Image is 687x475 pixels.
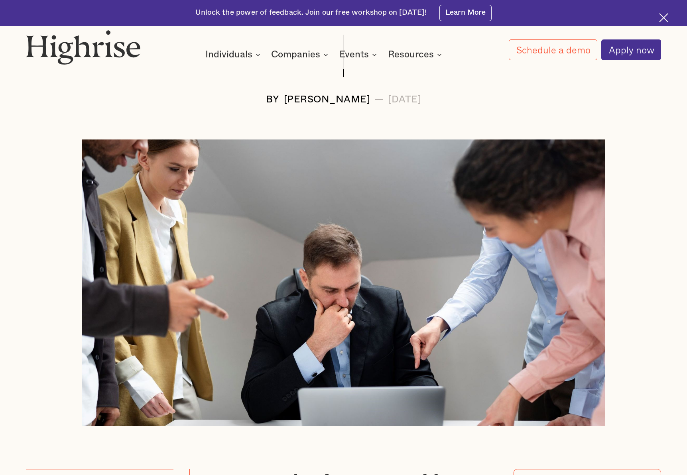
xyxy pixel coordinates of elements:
div: [DATE] [388,94,421,105]
img: Highrise logo [26,30,141,65]
img: Picture illustrating leadership weakness of a professional. [82,139,606,426]
div: Resources [388,50,444,59]
div: Unlock the power of feedback. Join our free workshop on [DATE]! [195,8,427,18]
div: Individuals [205,50,263,59]
div: BY [266,94,280,105]
a: Schedule a demo [509,39,597,60]
div: Events [339,50,369,59]
a: Apply now [601,39,661,60]
div: [PERSON_NAME] [284,94,370,105]
a: Learn More [439,5,492,21]
div: — [374,94,384,105]
div: Companies [271,50,320,59]
img: Cross icon [659,13,668,22]
div: Resources [388,50,434,59]
div: Events [339,50,379,59]
div: Companies [271,50,331,59]
div: Individuals [205,50,252,59]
